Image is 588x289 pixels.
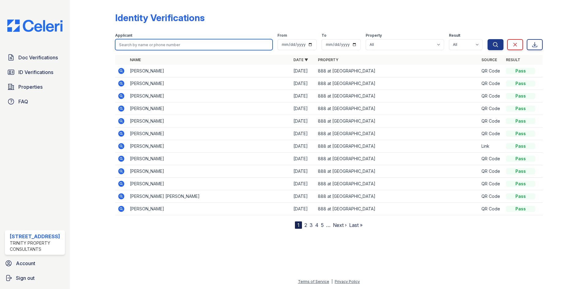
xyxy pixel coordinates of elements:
[349,222,363,228] a: Last »
[479,178,503,190] td: QR Code
[291,102,315,115] td: [DATE]
[127,77,291,90] td: [PERSON_NAME]
[127,153,291,165] td: [PERSON_NAME]
[127,128,291,140] td: [PERSON_NAME]
[318,57,338,62] a: Property
[506,168,535,174] div: Pass
[326,221,330,229] span: …
[291,165,315,178] td: [DATE]
[479,102,503,115] td: QR Code
[127,178,291,190] td: [PERSON_NAME]
[127,90,291,102] td: [PERSON_NAME]
[506,131,535,137] div: Pass
[315,153,479,165] td: 888 at [GEOGRAPHIC_DATA]
[506,118,535,124] div: Pass
[479,190,503,203] td: QR Code
[481,57,497,62] a: Source
[315,65,479,77] td: 888 at [GEOGRAPHIC_DATA]
[127,140,291,153] td: [PERSON_NAME]
[315,128,479,140] td: 888 at [GEOGRAPHIC_DATA]
[127,65,291,77] td: [PERSON_NAME]
[10,233,62,240] div: [STREET_ADDRESS]
[291,203,315,215] td: [DATE]
[506,106,535,112] div: Pass
[127,165,291,178] td: [PERSON_NAME]
[115,39,273,50] input: Search by name or phone number
[2,257,67,269] a: Account
[479,203,503,215] td: QR Code
[322,33,326,38] label: To
[506,206,535,212] div: Pass
[291,140,315,153] td: [DATE]
[506,193,535,199] div: Pass
[315,178,479,190] td: 888 at [GEOGRAPHIC_DATA]
[333,222,347,228] a: Next ›
[315,165,479,178] td: 888 at [GEOGRAPHIC_DATA]
[291,65,315,77] td: [DATE]
[16,274,35,282] span: Sign out
[315,90,479,102] td: 888 at [GEOGRAPHIC_DATA]
[298,279,329,284] a: Terms of Service
[18,98,28,105] span: FAQ
[479,128,503,140] td: QR Code
[115,33,132,38] label: Applicant
[10,240,62,252] div: Trinity Property Consultants
[321,222,324,228] a: 5
[5,81,65,93] a: Properties
[304,222,307,228] a: 2
[506,143,535,149] div: Pass
[18,69,53,76] span: ID Verifications
[449,33,460,38] label: Result
[506,93,535,99] div: Pass
[479,165,503,178] td: QR Code
[127,102,291,115] td: [PERSON_NAME]
[2,272,67,284] a: Sign out
[479,77,503,90] td: QR Code
[291,190,315,203] td: [DATE]
[2,20,67,32] img: CE_Logo_Blue-a8612792a0a2168367f1c8372b55b34899dd931a85d93a1a3d3e32e68fde9ad4.png
[127,203,291,215] td: [PERSON_NAME]
[291,178,315,190] td: [DATE]
[479,140,503,153] td: Link
[506,181,535,187] div: Pass
[506,57,520,62] a: Result
[479,90,503,102] td: QR Code
[5,51,65,64] a: Doc Verifications
[479,153,503,165] td: QR Code
[18,83,43,91] span: Properties
[331,279,333,284] div: |
[291,153,315,165] td: [DATE]
[291,90,315,102] td: [DATE]
[315,203,479,215] td: 888 at [GEOGRAPHIC_DATA]
[127,190,291,203] td: [PERSON_NAME] [PERSON_NAME]
[291,115,315,128] td: [DATE]
[291,128,315,140] td: [DATE]
[5,66,65,78] a: ID Verifications
[315,77,479,90] td: 888 at [GEOGRAPHIC_DATA]
[506,68,535,74] div: Pass
[366,33,382,38] label: Property
[115,12,205,23] div: Identity Verifications
[315,115,479,128] td: 888 at [GEOGRAPHIC_DATA]
[277,33,287,38] label: From
[295,221,302,229] div: 1
[315,222,318,228] a: 4
[315,190,479,203] td: 888 at [GEOGRAPHIC_DATA]
[479,65,503,77] td: QR Code
[291,77,315,90] td: [DATE]
[18,54,58,61] span: Doc Verifications
[5,95,65,108] a: FAQ
[16,260,35,267] span: Account
[335,279,360,284] a: Privacy Policy
[479,115,503,128] td: QR Code
[506,156,535,162] div: Pass
[315,140,479,153] td: 888 at [GEOGRAPHIC_DATA]
[127,115,291,128] td: [PERSON_NAME]
[310,222,313,228] a: 3
[130,57,141,62] a: Name
[293,57,308,62] a: Date ▼
[315,102,479,115] td: 888 at [GEOGRAPHIC_DATA]
[506,80,535,87] div: Pass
